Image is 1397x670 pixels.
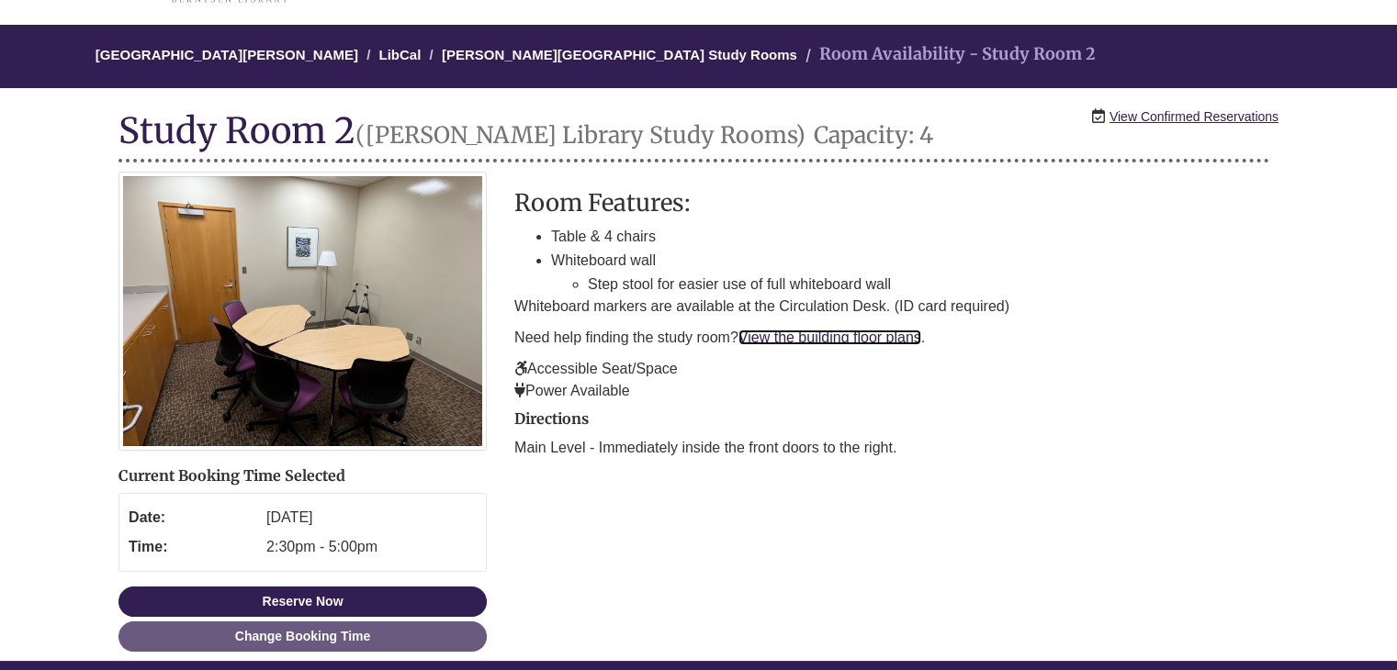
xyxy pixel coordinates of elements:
p: Whiteboard markers are available at the Circulation Desk. (ID card required) [514,296,1279,318]
a: View the building floor plans [738,329,921,345]
h3: Room Features: [514,190,1279,216]
dt: Time: [129,532,257,562]
div: directions [514,411,1279,459]
li: Step stool for easier use of full whiteboard wall [588,273,1279,296]
p: Main Level - Immediately inside the front doors to the right. [514,437,1279,459]
a: Change Booking Time [118,621,487,652]
button: Reserve Now [118,586,487,617]
li: Table & 4 chairs [551,225,1279,249]
div: description [514,190,1279,402]
h1: Study Room 2 [118,111,1269,162]
li: Whiteboard wall [551,249,1279,296]
p: Accessible Seat/Space Power Available [514,358,1279,402]
dd: 2:30pm - 5:00pm [266,532,477,562]
a: [PERSON_NAME][GEOGRAPHIC_DATA] Study Rooms [442,47,797,62]
small: Capacity: 4 [814,120,933,150]
h2: Current Booking Time Selected [118,468,487,485]
a: [GEOGRAPHIC_DATA][PERSON_NAME] [96,47,358,62]
dd: [DATE] [266,503,477,532]
small: ([PERSON_NAME] Library Study Rooms) [355,120,806,150]
nav: Breadcrumb [118,25,1279,88]
dt: Date: [129,503,257,532]
img: Study Room 2 [118,172,487,450]
p: Need help finding the study room? . [514,327,1279,349]
h2: Directions [514,411,1279,428]
a: View Confirmed Reservations [1110,106,1279,127]
li: Room Availability - Study Room 2 [801,41,1096,68]
a: LibCal [378,47,421,62]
